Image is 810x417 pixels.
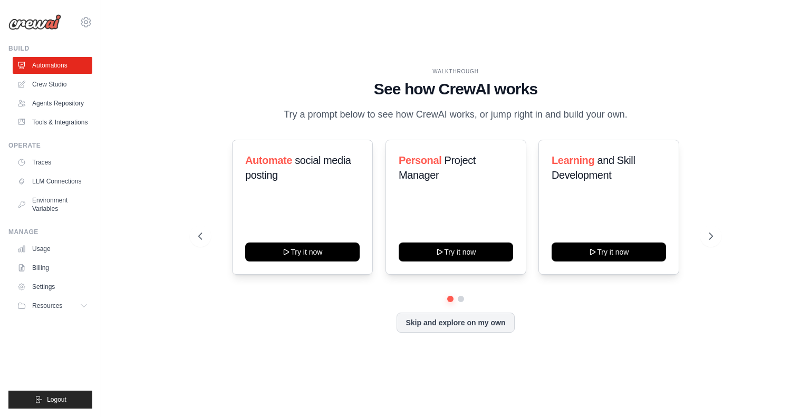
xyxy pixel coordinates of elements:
button: Try it now [399,243,513,261]
button: Logout [8,391,92,409]
span: Automate [245,154,292,166]
span: Resources [32,302,62,310]
a: LLM Connections [13,173,92,190]
span: Personal [399,154,441,166]
div: Manage [8,228,92,236]
a: Crew Studio [13,76,92,93]
span: social media posting [245,154,351,181]
div: WALKTHROUGH [198,67,713,75]
div: Operate [8,141,92,150]
a: Settings [13,278,92,295]
a: Tools & Integrations [13,114,92,131]
a: Traces [13,154,92,171]
button: Resources [13,297,92,314]
a: Billing [13,259,92,276]
span: Project Manager [399,154,476,181]
a: Automations [13,57,92,74]
button: Skip and explore on my own [397,313,514,333]
span: and Skill Development [552,154,635,181]
p: Try a prompt below to see how CrewAI works, or jump right in and build your own. [278,107,633,122]
a: Usage [13,240,92,257]
button: Try it now [245,243,360,261]
span: Learning [552,154,594,166]
a: Agents Repository [13,95,92,112]
span: Logout [47,395,66,404]
img: Logo [8,14,61,30]
div: Build [8,44,92,53]
iframe: Chat Widget [757,366,810,417]
h1: See how CrewAI works [198,80,713,99]
a: Environment Variables [13,192,92,217]
button: Try it now [552,243,666,261]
